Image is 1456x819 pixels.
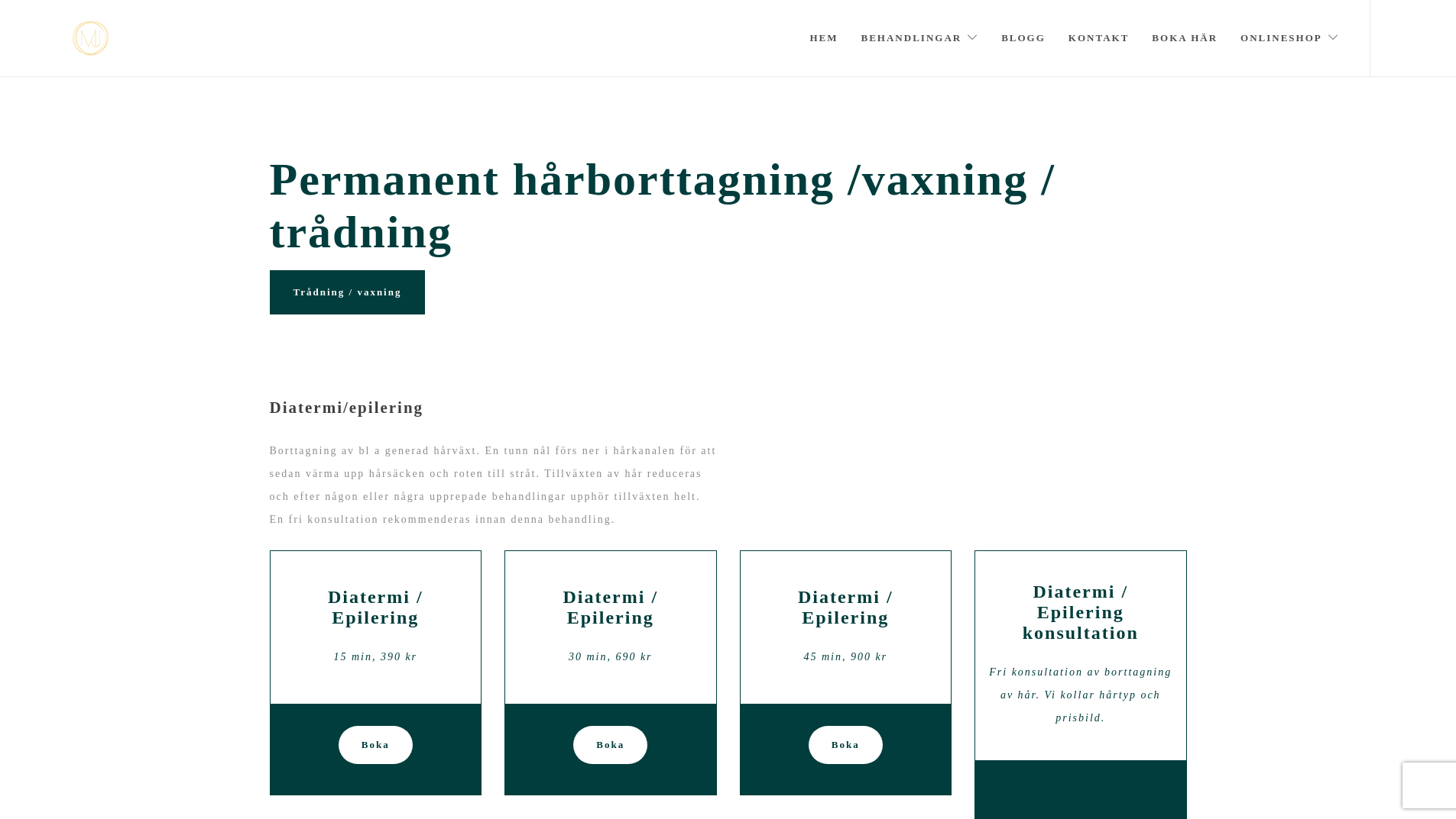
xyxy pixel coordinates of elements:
div: Fri konsultation av borttagning av hår. Vi kollar hårtyp och prisbild. [987,661,1175,730]
a: Boka [809,726,883,764]
span: Boka [596,726,624,764]
h2: Diatermi / Epilering [282,587,470,628]
h2: Diatermi / Epilering konsultation [987,582,1175,643]
a: Boka [339,726,413,764]
span: Boka [832,726,860,764]
a: mjstudio mjstudio mjstudio [73,21,109,56]
div: 45 min, 900 kr [752,646,940,669]
span: Trådning / vaxning [293,286,402,298]
p: Borttagning av bl a generad hårväxt. En tunn nål förs ner i hårkanalen för att sedan värma upp hå... [270,440,717,531]
span: Permanent hårborttagning /vaxning / trådning [270,153,1187,259]
a: Boka [573,726,647,764]
img: mjstudio [73,21,109,56]
div: 15 min, 390 kr [282,646,470,669]
a: Trådning / vaxning [270,270,426,314]
h2: Diatermi / Epilering [752,587,940,628]
div: 30 min, 690 kr [517,646,705,669]
span: Boka [362,726,390,764]
span: Diatermi/epilering [270,398,424,417]
h2: Diatermi / Epilering [517,587,705,628]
